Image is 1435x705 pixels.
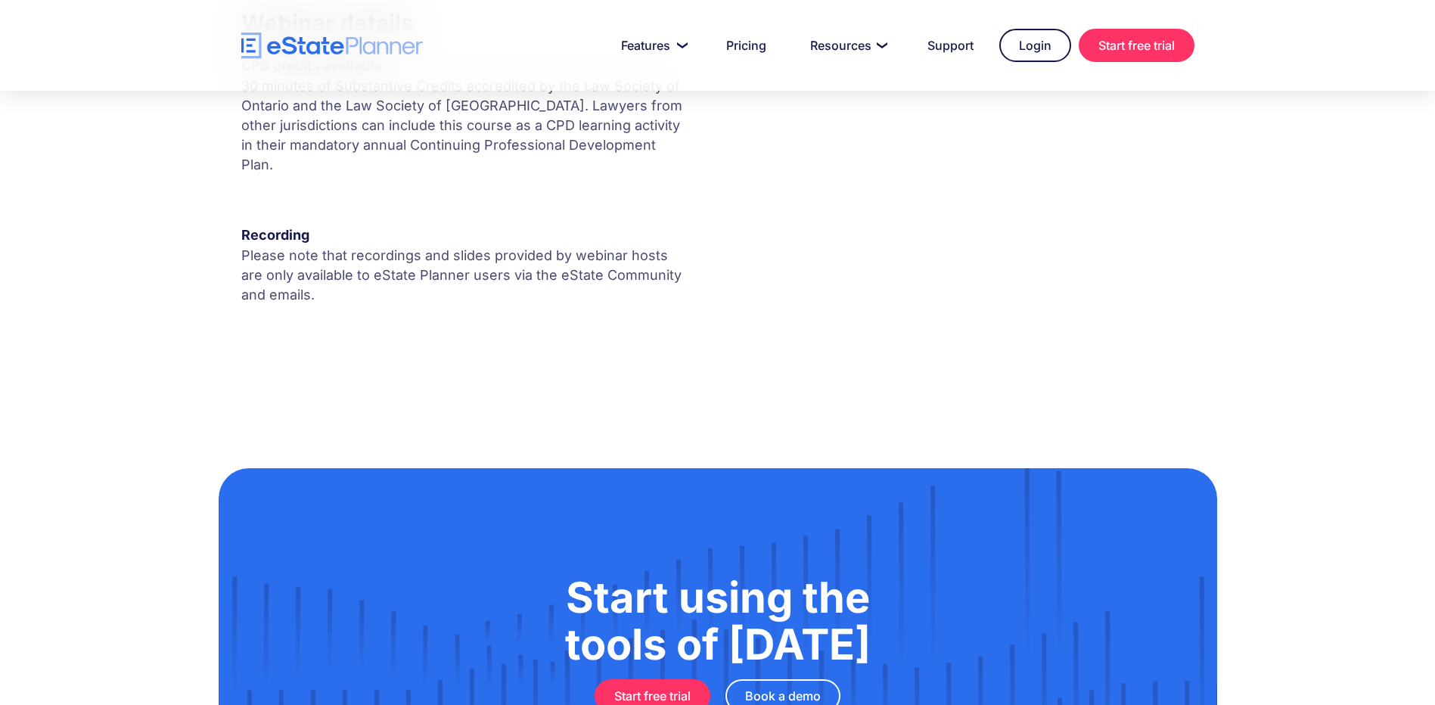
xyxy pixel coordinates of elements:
[603,30,700,61] a: Features
[294,574,1141,668] h1: Start using the tools of [DATE]
[241,33,423,59] a: home
[1079,29,1194,62] a: Start free trial
[909,30,992,61] a: Support
[241,225,689,246] div: Recording
[241,182,689,202] p: ‍
[999,29,1071,62] a: Login
[241,76,689,175] p: 30 minutes of Substantive Credits accredited by the Law Society of Ontario and the Law Society of...
[241,246,689,305] p: Please note that recordings and slides provided by webinar hosts are only available to eState Pla...
[241,312,689,332] p: ‍
[708,30,784,61] a: Pricing
[792,30,902,61] a: Resources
